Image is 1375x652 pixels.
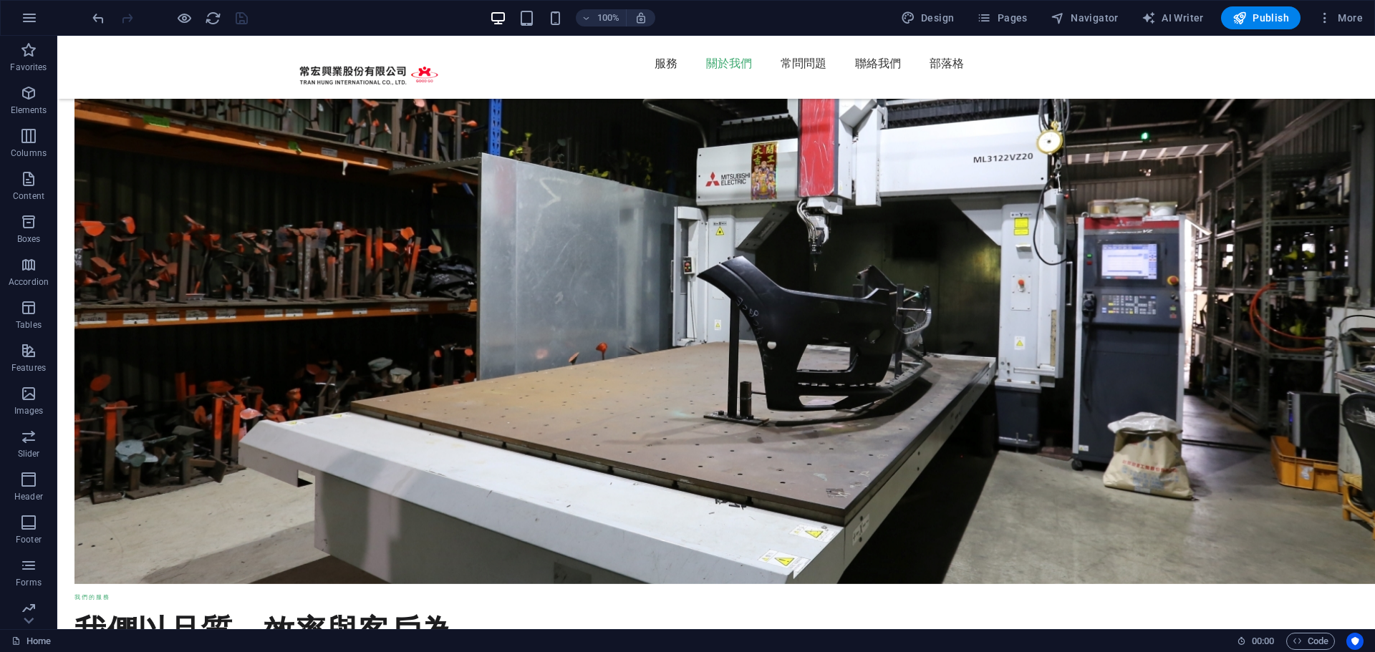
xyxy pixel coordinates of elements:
p: Content [13,190,44,202]
p: Features [11,362,46,374]
p: Favorites [10,62,47,73]
span: Design [901,11,955,25]
button: undo [90,9,107,26]
p: Forms [16,577,42,588]
p: Header [14,491,43,502]
span: Navigator [1051,11,1119,25]
span: More [1318,11,1363,25]
button: 100% [576,9,627,26]
span: Code [1293,633,1328,650]
span: AI Writer [1142,11,1204,25]
p: Slider [18,448,40,459]
button: Design [895,6,960,29]
button: Usercentrics [1346,633,1364,650]
button: More [1312,6,1369,29]
a: Click to cancel selection. Double-click to open Pages [11,633,51,650]
p: Footer [16,534,42,545]
p: Boxes [17,233,41,245]
p: Elements [11,104,47,116]
button: Click here to leave preview mode and continue editing [175,9,193,26]
span: Pages [977,11,1027,25]
h6: Session time [1237,633,1275,650]
i: Reload page [205,10,221,26]
i: On resize automatically adjust zoom level to fit chosen device. [635,11,647,24]
span: Publish [1232,11,1289,25]
button: AI Writer [1136,6,1210,29]
button: Code [1286,633,1335,650]
span: 00 00 [1252,633,1274,650]
p: Columns [11,147,47,159]
button: reload [204,9,221,26]
p: Images [14,405,44,417]
h6: 100% [597,9,620,26]
p: Accordion [9,276,49,288]
button: Pages [971,6,1033,29]
i: Undo: Change text (Ctrl+Z) [90,10,107,26]
button: Publish [1221,6,1301,29]
button: Navigator [1045,6,1124,29]
span: : [1262,636,1264,646]
p: Tables [16,319,42,331]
